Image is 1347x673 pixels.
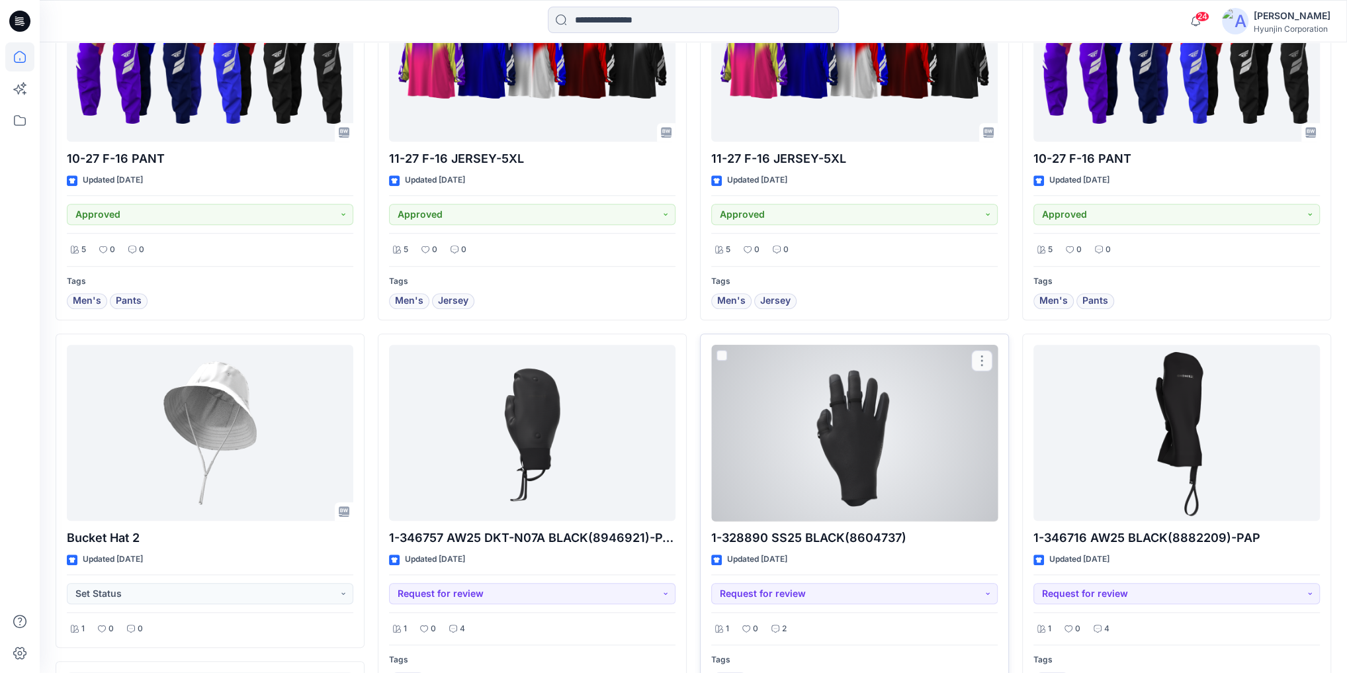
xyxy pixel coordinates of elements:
p: Updated [DATE] [405,553,465,566]
a: 1-346757 AW25 DKT-N07A BLACK(8946921)-PAP [389,345,675,521]
p: Tags [1033,653,1320,667]
p: Tags [1033,275,1320,289]
p: Updated [DATE] [83,553,143,566]
p: Updated [DATE] [405,173,465,187]
p: Updated [DATE] [1049,553,1109,566]
p: 11-27 F-16 JERSEY-5XL [389,150,675,168]
p: 1-328890 SS25 BLACK(8604737) [711,529,998,547]
span: Men's [1039,293,1068,309]
a: 1-328890 SS25 BLACK(8604737) [711,345,998,521]
p: 5 [1048,243,1053,257]
span: Men's [717,293,746,309]
p: 4 [1104,622,1109,636]
p: 1 [726,622,729,636]
p: 4 [460,622,465,636]
a: 1-346716 AW25 BLACK(8882209)-PAP [1033,345,1320,521]
span: Jersey [438,293,468,309]
p: Tags [711,653,998,667]
div: Hyunjin Corporation [1254,24,1330,34]
a: Bucket Hat 2 [67,345,353,521]
p: 0 [1106,243,1111,257]
p: 10-27 F-16 PANT [67,150,353,168]
p: Tags [67,275,353,289]
p: 10-27 F-16 PANT [1033,150,1320,168]
span: Men's [395,293,423,309]
p: 11-27 F-16 JERSEY-5XL [711,150,998,168]
p: 0 [753,622,758,636]
p: 5 [726,243,730,257]
p: 1 [404,622,407,636]
p: 5 [81,243,86,257]
p: 1 [1048,622,1051,636]
span: 24 [1195,11,1209,22]
p: 2 [782,622,787,636]
img: avatar [1222,8,1248,34]
p: 0 [138,622,143,636]
p: Bucket Hat 2 [67,529,353,547]
p: Updated [DATE] [727,553,787,566]
p: 0 [461,243,466,257]
p: 5 [404,243,408,257]
span: Pants [116,293,142,309]
p: Tags [389,653,675,667]
p: 1-346716 AW25 BLACK(8882209)-PAP [1033,529,1320,547]
p: 0 [109,622,114,636]
div: [PERSON_NAME] [1254,8,1330,24]
p: 0 [1076,243,1082,257]
span: Pants [1082,293,1108,309]
p: Updated [DATE] [727,173,787,187]
p: 0 [754,243,760,257]
p: 0 [1075,622,1080,636]
p: 0 [432,243,437,257]
p: Updated [DATE] [83,173,143,187]
span: Men's [73,293,101,309]
p: 0 [110,243,115,257]
span: Jersey [760,293,791,309]
p: Tags [389,275,675,289]
p: Updated [DATE] [1049,173,1109,187]
p: 1 [81,622,85,636]
p: 0 [783,243,789,257]
p: 1-346757 AW25 DKT-N07A BLACK(8946921)-PAP [389,529,675,547]
p: Tags [711,275,998,289]
p: 0 [139,243,144,257]
p: 0 [431,622,436,636]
